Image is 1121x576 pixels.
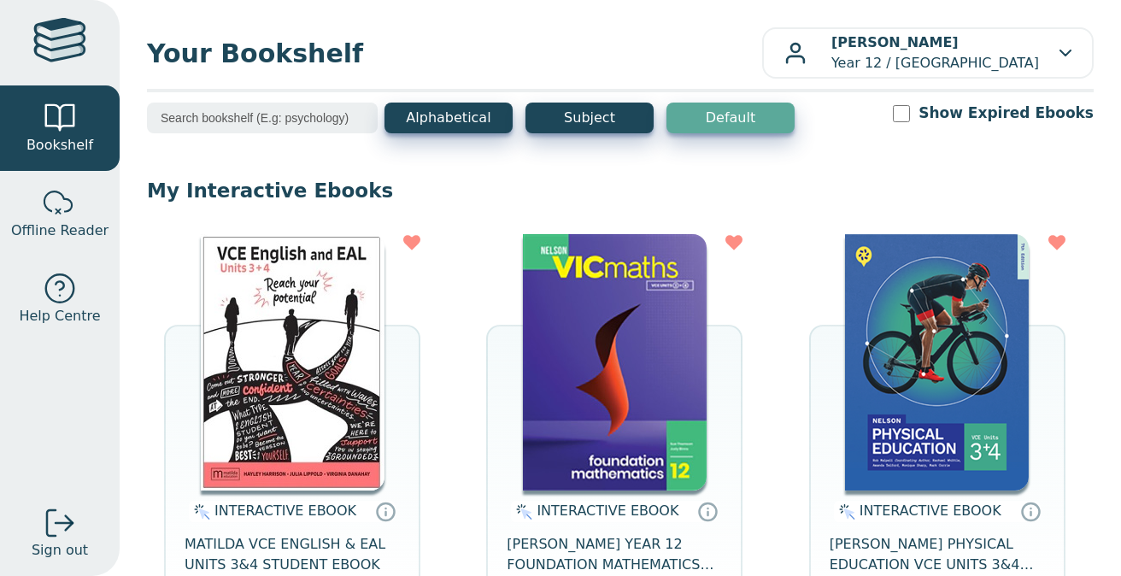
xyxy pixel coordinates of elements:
[831,34,959,50] b: [PERSON_NAME]
[830,534,1045,575] span: [PERSON_NAME] PHYSICAL EDUCATION VCE UNITS 3&4 MINDTAP 7E
[525,103,654,133] button: Subject
[26,135,93,156] span: Bookshelf
[1020,501,1041,521] a: Interactive eBooks are accessed online via the publisher’s portal. They contain interactive resou...
[189,502,210,522] img: interactive.svg
[845,234,1029,491] img: 0a629092-725e-4f40-8030-eb320a91c761.png
[19,306,100,326] span: Help Centre
[511,502,532,522] img: interactive.svg
[666,103,795,133] button: Default
[507,534,722,575] span: [PERSON_NAME] YEAR 12 FOUNDATION MATHEMATICS STUDENT EBOOK
[147,34,762,73] span: Your Bookshelf
[537,503,678,519] span: INTERACTIVE EBOOK
[762,27,1094,79] button: [PERSON_NAME]Year 12 / [GEOGRAPHIC_DATA]
[375,501,396,521] a: Interactive eBooks are accessed online via the publisher’s portal. They contain interactive resou...
[32,540,88,561] span: Sign out
[834,502,855,522] img: interactive.svg
[185,534,400,575] span: MATILDA VCE ENGLISH & EAL UNITS 3&4 STUDENT EBOOK
[860,503,1001,519] span: INTERACTIVE EBOOK
[201,234,384,491] img: e640b99c-8375-4517-8bb4-be3159db8a5c.jpg
[11,220,109,241] span: Offline Reader
[697,501,718,521] a: Interactive eBooks are accessed online via the publisher’s portal. They contain interactive resou...
[523,234,707,491] img: f0da0688-2a62-452b-ae7b-fb01b1c4fb80.jpg
[214,503,356,519] span: INTERACTIVE EBOOK
[919,103,1094,124] label: Show Expired Ebooks
[147,103,378,133] input: Search bookshelf (E.g: psychology)
[831,32,1039,73] p: Year 12 / [GEOGRAPHIC_DATA]
[384,103,513,133] button: Alphabetical
[147,178,1094,203] p: My Interactive Ebooks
